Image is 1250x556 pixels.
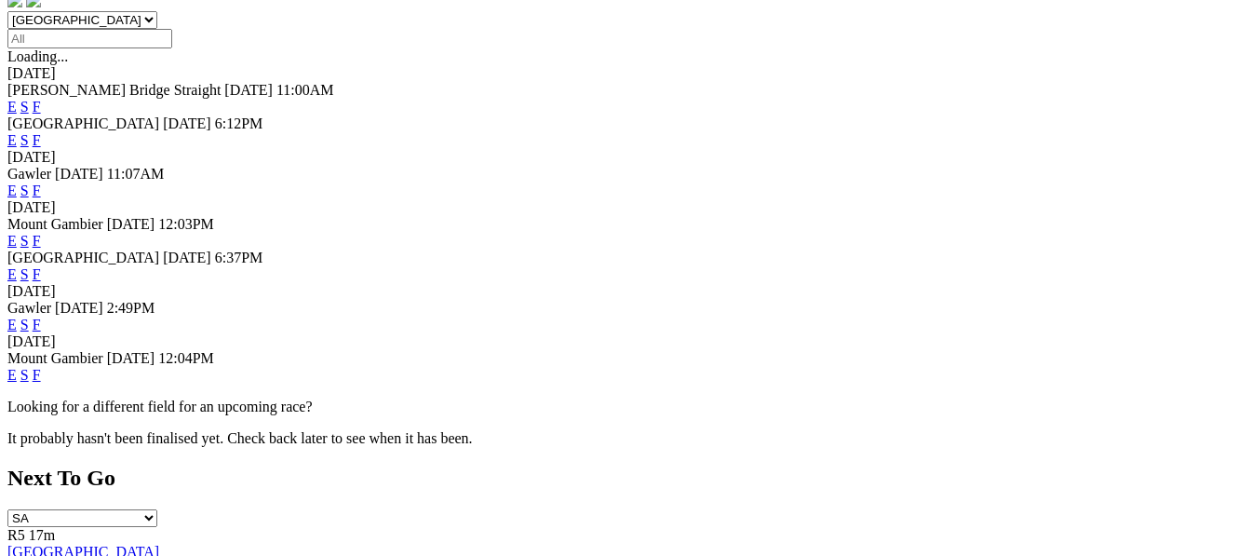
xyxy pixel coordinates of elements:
div: [DATE] [7,65,1243,82]
span: 6:12PM [215,115,263,131]
span: Mount Gambier [7,216,103,232]
a: S [20,99,29,115]
a: F [33,183,41,198]
span: [GEOGRAPHIC_DATA] [7,250,159,265]
span: [GEOGRAPHIC_DATA] [7,115,159,131]
a: F [33,132,41,148]
h2: Next To Go [7,466,1243,491]
a: E [7,132,17,148]
a: F [33,367,41,383]
span: R5 [7,527,25,543]
a: F [33,317,41,332]
input: Select date [7,29,172,48]
span: [DATE] [55,300,103,316]
a: S [20,132,29,148]
span: 11:00AM [276,82,334,98]
span: [DATE] [55,166,103,182]
span: [DATE] [163,250,211,265]
span: Gawler [7,166,51,182]
a: F [33,99,41,115]
a: F [33,266,41,282]
span: 2:49PM [107,300,155,316]
a: E [7,266,17,282]
a: E [7,233,17,249]
span: [DATE] [107,350,155,366]
a: E [7,317,17,332]
div: [DATE] [7,149,1243,166]
span: Mount Gambier [7,350,103,366]
span: [PERSON_NAME] Bridge Straight [7,82,221,98]
a: E [7,367,17,383]
a: S [20,266,29,282]
span: 11:07AM [107,166,165,182]
a: S [20,367,29,383]
span: [DATE] [163,115,211,131]
span: Gawler [7,300,51,316]
span: [DATE] [107,216,155,232]
span: 6:37PM [215,250,263,265]
a: S [20,317,29,332]
div: [DATE] [7,333,1243,350]
p: Looking for a different field for an upcoming race? [7,399,1243,415]
a: E [7,99,17,115]
div: [DATE] [7,199,1243,216]
span: 12:04PM [158,350,214,366]
a: S [20,233,29,249]
partial: It probably hasn't been finalised yet. Check back later to see when it has been. [7,430,473,446]
span: 12:03PM [158,216,214,232]
div: [DATE] [7,283,1243,300]
span: [DATE] [224,82,273,98]
a: E [7,183,17,198]
span: Loading... [7,48,68,64]
a: S [20,183,29,198]
a: F [33,233,41,249]
span: 17m [29,527,55,543]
